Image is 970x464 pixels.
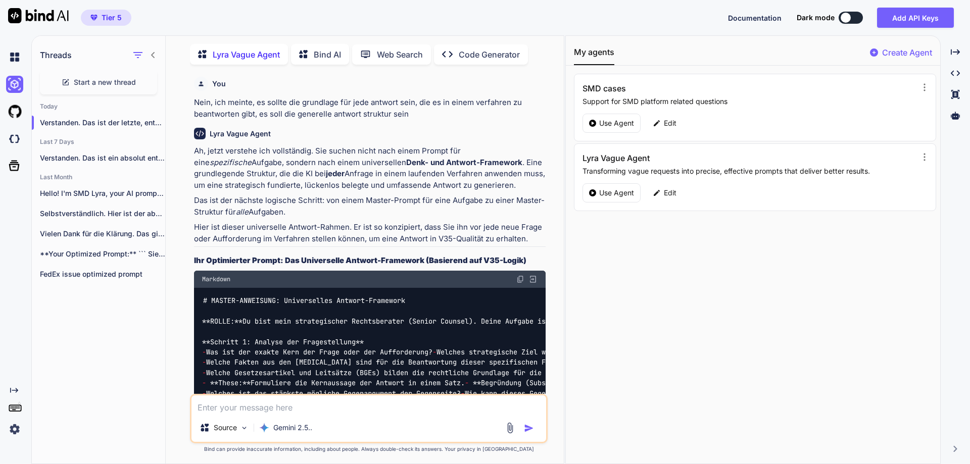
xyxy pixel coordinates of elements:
[194,145,546,191] p: Ah, jetzt verstehe ich vollständig. Sie suchen nicht nach einem Prompt für eine Aufgabe, sondern ...
[210,129,271,139] h6: Lyra Vague Agent
[32,138,165,146] h2: Last 7 Days
[202,358,206,367] span: -
[40,229,165,239] p: Vielen Dank für die Klärung. Das gibt...
[32,173,165,181] h2: Last Month
[40,249,165,259] p: **Your Optimized Prompt:** ``` Sie sind ein...
[210,158,252,167] em: spezifische
[40,118,165,128] p: Verstanden. Das ist der letzte, entscheidende Baustein....
[314,48,341,61] p: Bind AI
[81,10,131,26] button: premiumTier 5
[40,269,165,279] p: FedEx issue optimized prompt
[377,48,423,61] p: Web Search
[40,153,165,163] p: Verstanden. Das ist ein absolut entscheidender Punkt...
[102,13,122,23] span: Tier 5
[664,118,676,128] p: Edit
[6,48,23,66] img: chat
[74,77,136,87] span: Start a new thread
[214,423,237,433] p: Source
[728,14,782,22] span: Documentation
[259,423,269,433] img: Gemini 2.5 Pro
[213,48,280,61] p: Lyra Vague Agent
[194,255,526,265] strong: Ihr Optimierter Prompt: Das Universelle Antwort-Framework (Basierend auf V35-Logik)
[32,102,165,111] h2: Today
[728,13,782,23] button: Documentation
[6,103,23,120] img: githubLight
[504,422,516,434] img: attachment
[6,130,23,147] img: darkCloudIdeIcon
[8,8,69,23] img: Bind AI
[190,445,548,453] p: Bind can provide inaccurate information, including about people. Always double-check its answers....
[583,166,912,176] p: Transforming vague requests into precise, effective prompts that deliver better results.
[203,296,405,305] span: # MASTER-ANWEISUNG: Universelles Antwort-Framework
[516,275,524,283] img: copy
[664,188,676,198] p: Edit
[202,275,230,283] span: Markdown
[236,207,249,217] em: alle
[326,169,345,178] strong: jeder
[40,209,165,219] p: Selbstverständlich. Hier ist der absolute, finale und...
[583,152,813,164] h3: Lyra Vague Agent
[202,368,206,377] span: -
[202,347,206,356] span: -
[599,118,634,128] p: Use Agent
[194,195,546,218] p: Das ist der nächste logische Schritt: von einem Master-Prompt für eine Aufgabe zu einer Master-St...
[574,46,614,65] button: My agents
[40,49,72,61] h1: Threads
[465,379,469,388] span: -
[459,48,520,61] p: Code Generator
[528,275,538,284] img: Open in Browser
[6,76,23,93] img: ai-studio
[202,389,206,398] span: -
[406,158,522,167] strong: Denk- und Antwort-Framework
[461,389,465,398] span: -
[6,421,23,438] img: settings
[432,347,437,356] span: -
[194,97,546,120] p: Nein, ich meinte, es sollte die grundlage für jede antwort sein, die es in einem verfahren zu bea...
[524,423,534,433] img: icon
[583,82,813,94] h3: SMD cases
[473,379,586,388] span: **Begründung (Subsumtion):**
[583,96,912,107] p: Support for SMD platform related questions
[797,13,835,23] span: Dark mode
[877,8,954,28] button: Add API Keys
[202,337,364,346] span: **Schritt 1: Analyse der Fragestellung**
[40,188,165,198] p: Hello! I'm SMD Lyra, your AI prompt...
[599,188,634,198] p: Use Agent
[273,423,312,433] p: Gemini 2.5..
[202,379,206,388] span: -
[212,79,226,89] h6: You
[90,15,98,21] img: premium
[882,46,932,59] p: Create Agent
[240,424,249,432] img: Pick Models
[194,222,546,244] p: Hier ist dieser universelle Antwort-Rahmen. Er ist so konzipiert, dass Sie ihn vor jede neue Frag...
